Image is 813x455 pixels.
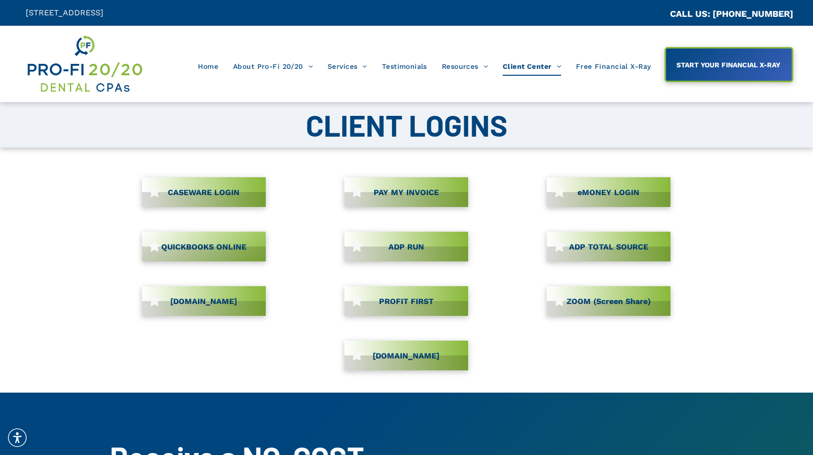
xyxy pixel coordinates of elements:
a: CALL US: [PHONE_NUMBER] [670,8,793,19]
a: Services [320,57,375,76]
span: PAY MY INVOICE [370,183,442,202]
span: PROFIT FIRST [376,292,437,311]
span: [DOMAIN_NAME] [167,292,240,311]
span: eMONEY LOGIN [574,183,643,202]
a: Testimonials [375,57,434,76]
a: Client Center [495,57,569,76]
a: Home [191,57,226,76]
a: ZOOM (Screen Share) [547,286,670,316]
a: ADP TOTAL SOURCE [547,232,670,261]
a: CASEWARE LOGIN [142,177,266,207]
span: [STREET_ADDRESS] [26,8,103,17]
span: ZOOM (Screen Share) [563,292,654,311]
a: ADP RUN [344,232,468,261]
span: CA::CALLC [628,9,670,19]
a: [DOMAIN_NAME] [344,341,468,370]
a: [DOMAIN_NAME] [142,286,266,316]
span: CASEWARE LOGIN [164,183,243,202]
span: ADP TOTAL SOURCE [566,237,652,256]
span: QUICKBOOKS ONLINE [158,237,250,256]
span: CLIENT LOGINS [306,107,508,143]
a: Free Financial X-Ray [569,57,658,76]
a: About Pro-Fi 20/20 [226,57,320,76]
a: PAY MY INVOICE [344,177,468,207]
a: PROFIT FIRST [344,286,468,316]
a: START YOUR FINANCIAL X-RAY [665,47,794,82]
a: eMONEY LOGIN [547,177,670,207]
span: [DOMAIN_NAME] [369,346,443,365]
a: Resources [434,57,495,76]
span: START YOUR FINANCIAL X-RAY [673,56,784,74]
img: Get Dental CPA Consulting, Bookkeeping, & Bank Loans [26,33,143,95]
a: QUICKBOOKS ONLINE [142,232,266,261]
span: ADP RUN [385,237,428,256]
